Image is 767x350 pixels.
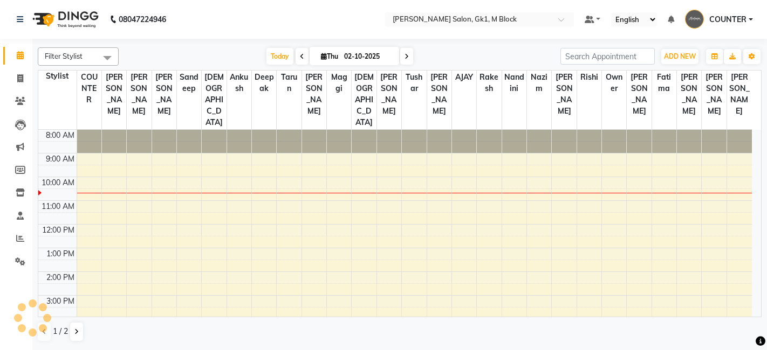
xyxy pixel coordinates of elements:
span: Rishi [577,71,601,84]
span: Ankush [227,71,251,95]
div: 12:00 PM [40,225,77,236]
div: 8:00 AM [44,130,77,141]
span: [PERSON_NAME] [702,71,726,118]
img: COUNTER [685,10,704,29]
span: [PERSON_NAME] [127,71,151,118]
span: [PERSON_NAME] [102,71,126,118]
b: 08047224946 [119,4,166,34]
input: Search Appointment [560,48,655,65]
span: Tarun [277,71,301,95]
span: Owner [602,71,626,95]
span: Rakesh [477,71,501,95]
input: 2025-10-02 [341,48,395,65]
span: Maggi [327,71,351,95]
span: [PERSON_NAME] [377,71,401,118]
span: Thu [318,52,341,60]
span: [PERSON_NAME] [677,71,701,118]
div: 11:00 AM [39,201,77,212]
span: COUNTER [77,71,101,107]
span: Filter Stylist [45,52,83,60]
span: [PERSON_NAME] [727,71,752,118]
span: 1 / 2 [53,326,68,337]
span: Nandini [502,71,526,95]
span: [DEMOGRAPHIC_DATA] [352,71,376,129]
span: [PERSON_NAME] [152,71,176,118]
span: [PERSON_NAME] [302,71,326,118]
span: [PERSON_NAME] [427,71,451,118]
span: Sandeep [177,71,201,95]
span: Deepak [252,71,276,95]
div: 1:00 PM [44,248,77,260]
div: 9:00 AM [44,153,77,165]
span: Tushar [402,71,426,95]
span: [PERSON_NAME] [552,71,576,118]
span: COUNTER [709,14,747,25]
div: 3:00 PM [44,296,77,307]
span: AJAY [452,71,476,84]
span: Today [266,48,293,65]
span: Nazim [527,71,551,95]
div: Stylist [38,71,77,82]
div: 10:00 AM [39,177,77,188]
span: [PERSON_NAME] [627,71,651,118]
button: ADD NEW [661,49,698,64]
div: 2:00 PM [44,272,77,283]
span: ADD NEW [664,52,696,60]
span: [DEMOGRAPHIC_DATA] [202,71,226,129]
span: Fatima [652,71,676,95]
img: logo [28,4,101,34]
